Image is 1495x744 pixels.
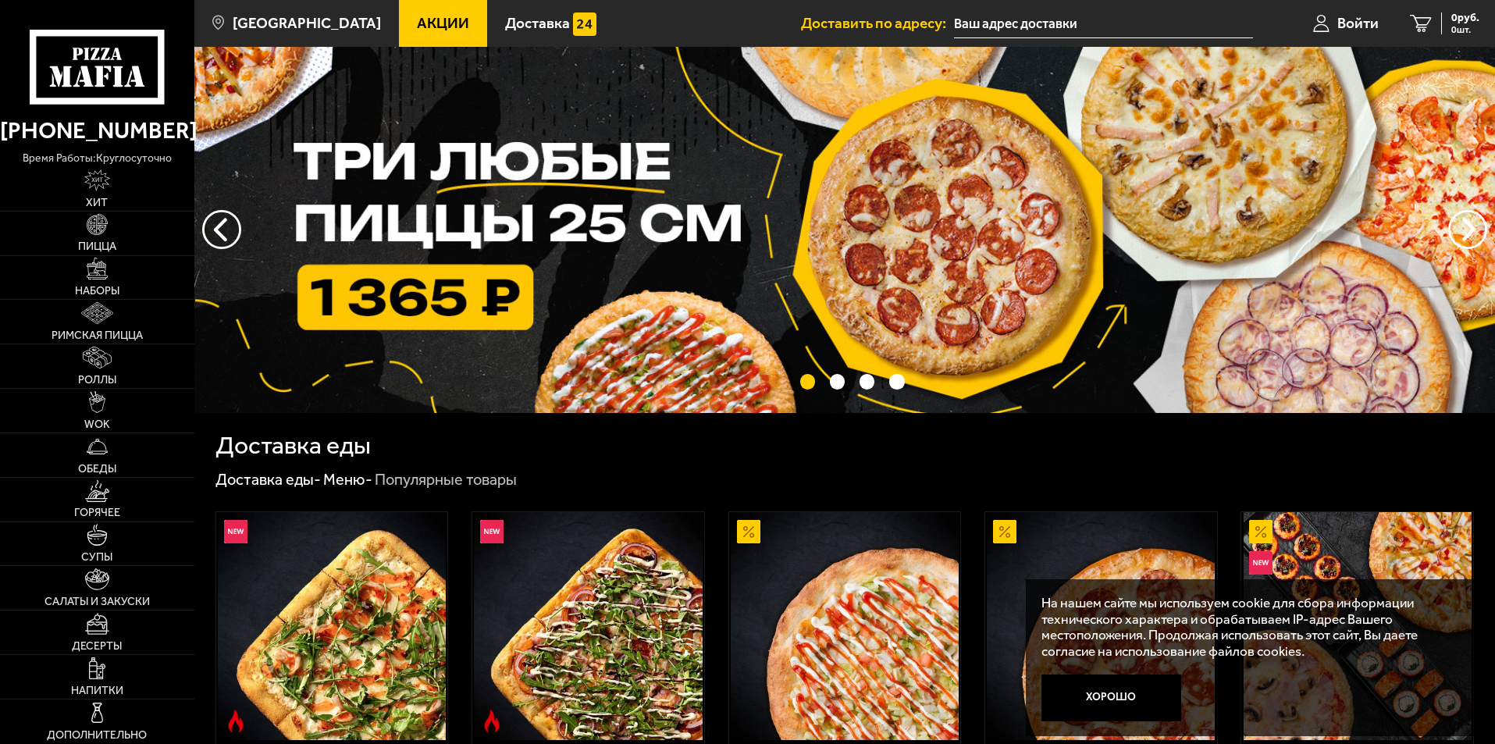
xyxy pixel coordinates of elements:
[830,374,845,389] button: точки переключения
[81,552,112,563] span: Супы
[573,12,596,36] img: 15daf4d41897b9f0e9f617042186c801.svg
[1244,512,1472,740] img: Всё включено
[86,198,108,208] span: Хит
[375,470,517,490] div: Популярные товары
[993,520,1016,543] img: Акционный
[1451,25,1479,34] span: 0 шт.
[72,641,122,652] span: Десерты
[417,16,469,30] span: Акции
[44,596,150,607] span: Салаты и закуски
[800,374,815,389] button: точки переключения
[224,710,247,733] img: Острое блюдо
[224,520,247,543] img: Новинка
[233,16,381,30] span: [GEOGRAPHIC_DATA]
[78,241,116,252] span: Пицца
[480,710,504,733] img: Острое блюдо
[472,512,704,740] a: НовинкаОстрое блюдоРимская с мясным ассорти
[731,512,959,740] img: Аль-Шам 25 см (тонкое тесто)
[74,507,120,518] span: Горячее
[78,375,116,386] span: Роллы
[75,286,119,297] span: Наборы
[215,470,321,489] a: Доставка еды-
[737,520,760,543] img: Акционный
[1249,520,1273,543] img: Акционный
[480,520,504,543] img: Новинка
[985,512,1217,740] a: АкционныйПепперони 25 см (толстое с сыром)
[1041,675,1182,721] button: Хорошо
[78,464,116,475] span: Обеды
[1337,16,1379,30] span: Войти
[860,374,874,389] button: точки переключения
[1448,210,1487,249] button: предыдущий
[801,16,954,30] span: Доставить по адресу:
[889,374,904,389] button: точки переключения
[987,512,1215,740] img: Пепперони 25 см (толстое с сыром)
[202,210,241,249] button: следующий
[1041,595,1450,660] p: На нашем сайте мы используем cookie для сбора информации технического характера и обрабатываем IP...
[474,512,702,740] img: Римская с мясным ассорти
[215,433,371,458] h1: Доставка еды
[84,419,110,430] span: WOK
[954,9,1253,38] input: Ваш адрес доставки
[323,470,372,489] a: Меню-
[218,512,446,740] img: Римская с креветками
[1249,551,1273,575] img: Новинка
[1241,512,1473,740] a: АкционныйНовинкаВсё включено
[1451,12,1479,23] span: 0 руб.
[729,512,961,740] a: АкционныйАль-Шам 25 см (тонкое тесто)
[505,16,570,30] span: Доставка
[216,512,448,740] a: НовинкаОстрое блюдоРимская с креветками
[71,685,123,696] span: Напитки
[47,730,147,741] span: Дополнительно
[52,330,143,341] span: Римская пицца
